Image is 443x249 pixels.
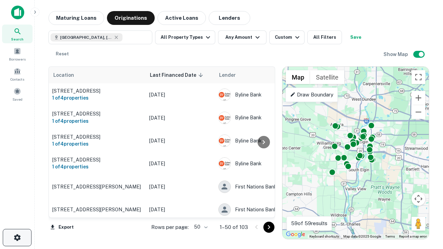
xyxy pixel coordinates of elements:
a: Open this area in Google Maps (opens a new window) [284,230,307,239]
h6: Show Map [383,50,409,58]
h6: 1 of 4 properties [52,140,142,148]
button: Keyboard shortcuts [309,234,339,239]
a: Saved [2,85,33,103]
span: Lender [219,71,236,79]
p: 59 of 59 results [291,219,327,228]
span: Map data ©2025 Google [343,234,381,238]
iframe: Chat Widget [408,194,443,227]
a: Search [2,25,33,43]
button: Any Amount [218,30,266,44]
p: [STREET_ADDRESS] [52,134,142,140]
span: Saved [12,96,22,102]
button: Originations [107,11,155,25]
a: Terms [385,234,395,238]
span: Search [11,36,24,42]
h6: 1 of 4 properties [52,94,142,102]
p: [DATE] [149,206,211,213]
button: Lenders [209,11,250,25]
p: [STREET_ADDRESS] [52,88,142,94]
div: 50 [191,222,209,232]
th: Last Financed Date [146,67,215,83]
img: picture [219,112,230,124]
button: Show satellite imagery [310,70,344,84]
p: [DATE] [149,91,211,99]
p: [STREET_ADDRESS] [52,157,142,163]
button: Toggle fullscreen view [412,70,425,84]
div: 0 0 [282,67,429,239]
button: All Filters [307,30,342,44]
div: First Nations Bank [218,203,322,216]
th: Location [49,67,146,83]
span: Location [53,71,83,79]
div: First Nations Bank [218,181,322,193]
p: [DATE] [149,114,211,122]
img: Google [284,230,307,239]
p: Rows per page: [151,223,189,231]
p: [STREET_ADDRESS][PERSON_NAME] [52,206,142,213]
button: Go to next page [263,222,274,233]
span: Contacts [10,76,24,82]
img: capitalize-icon.png [11,6,24,19]
a: Contacts [2,65,33,83]
p: [DATE] [149,137,211,145]
p: [STREET_ADDRESS] [52,111,142,117]
button: Maturing Loans [48,11,104,25]
img: picture [219,158,230,169]
button: Zoom in [412,91,425,105]
p: Draw Boundary [290,91,333,99]
button: Show street map [286,70,310,84]
div: Byline Bank [218,157,322,170]
div: Custom [275,33,301,41]
p: [STREET_ADDRESS][PERSON_NAME] [52,184,142,190]
button: Zoom out [412,105,425,119]
h6: 1 of 4 properties [52,163,142,170]
p: [DATE] [149,183,211,191]
img: picture [219,135,230,147]
th: Lender [215,67,326,83]
span: Last Financed Date [150,71,205,79]
button: Custom [269,30,305,44]
div: Byline Bank [218,89,322,101]
button: Active Loans [157,11,206,25]
button: Save your search to get updates of matches that match your search criteria. [345,30,367,44]
p: [DATE] [149,160,211,167]
button: All Property Types [155,30,215,44]
a: Borrowers [2,45,33,63]
div: Byline Bank [218,112,322,124]
button: Map camera controls [412,192,425,206]
button: Export [48,222,75,232]
span: [GEOGRAPHIC_DATA], [GEOGRAPHIC_DATA] [60,34,112,40]
div: Byline Bank [218,135,322,147]
button: Reset [51,47,73,61]
img: picture [219,89,230,101]
h6: 1 of 4 properties [52,117,142,125]
span: Borrowers [9,56,26,62]
p: 1–50 of 103 [220,223,248,231]
a: Report a map error [399,234,427,238]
